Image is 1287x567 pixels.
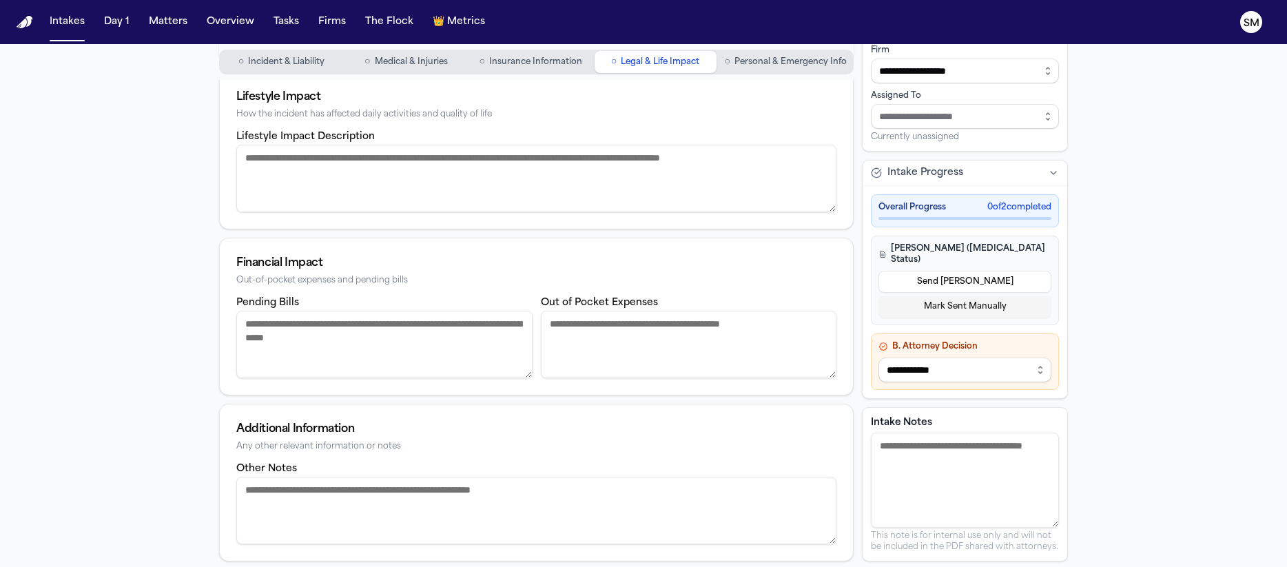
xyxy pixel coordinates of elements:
div: Out-of-pocket expenses and pending bills [236,276,836,286]
button: Day 1 [99,10,135,34]
span: ○ [611,55,617,69]
p: This note is for internal use only and will not be included in the PDF shared with attorneys. [871,530,1059,553]
img: Finch Logo [17,16,33,29]
button: Go to Medical & Injuries [345,51,467,73]
button: Overview [201,10,260,34]
button: The Flock [360,10,419,34]
button: Firms [313,10,351,34]
button: Go to Incident & Liability [220,51,342,73]
span: Personal & Emergency Info [734,56,847,68]
div: Additional Information [236,421,836,437]
span: ○ [238,55,244,69]
textarea: Other notes [236,477,836,544]
span: 0 of 2 completed [987,202,1051,213]
label: Lifestyle Impact Description [236,132,375,142]
h4: B. Attorney Decision [878,341,1051,352]
span: ○ [364,55,370,69]
button: Matters [143,10,193,34]
span: Overall Progress [878,202,946,213]
button: Intakes [44,10,90,34]
textarea: Out of pocket expenses [541,311,837,378]
label: Intake Notes [871,416,1059,430]
a: Home [17,16,33,29]
button: Tasks [268,10,305,34]
button: Go to Legal & Life Impact [595,51,717,73]
span: Legal & Life Impact [621,56,699,68]
button: Intake Progress [863,161,1067,185]
h4: [PERSON_NAME] ([MEDICAL_DATA] Status) [878,243,1051,265]
span: Incident & Liability [248,56,325,68]
div: Any other relevant information or notes [236,442,836,452]
span: Medical & Injuries [375,56,448,68]
label: Pending Bills [236,298,299,308]
span: ○ [725,55,730,69]
label: Other Notes [236,464,297,474]
div: How the incident has affected daily activities and quality of life [236,110,836,120]
textarea: Pending bills [236,311,533,378]
button: Go to Personal & Emergency Info [719,51,852,73]
button: crownMetrics [427,10,491,34]
span: Intake Progress [887,166,963,180]
button: Mark Sent Manually [878,296,1051,318]
span: Currently unassigned [871,132,959,143]
div: Assigned To [871,90,1059,101]
textarea: Lifestyle impact [236,145,836,212]
div: Financial Impact [236,255,836,271]
span: ○ [479,55,484,69]
span: Insurance Information [489,56,582,68]
label: Out of Pocket Expenses [541,298,658,308]
input: Assign to staff member [871,104,1059,129]
textarea: Intake notes [871,433,1059,528]
div: Firm [871,45,1059,56]
button: Go to Insurance Information [470,51,592,73]
div: Lifestyle Impact [236,89,836,105]
input: Select firm [871,59,1059,83]
button: Send [PERSON_NAME] [878,271,1051,293]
